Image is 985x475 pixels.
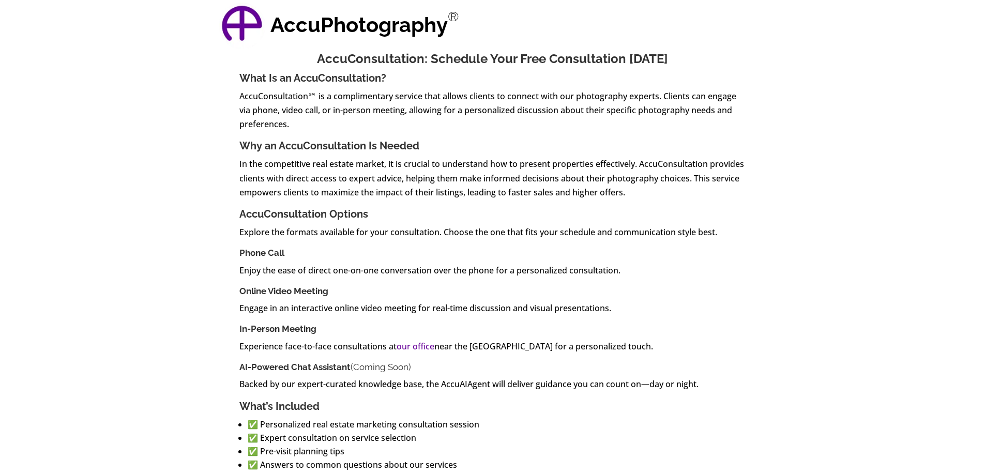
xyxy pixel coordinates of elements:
[239,286,746,301] h3: Online Video Meeting
[239,362,746,377] h3: AI-Powered Chat Assistant
[239,377,746,400] p: Backed by our expert-curated knowledge base, the AccuAIAgent will deliver guidance you can count ...
[239,72,746,89] h2: What Is an AccuConsultation?
[219,3,265,49] img: AccuPhotography
[248,431,746,445] li: ✅ Expert consultation on service selection
[317,51,668,66] span: AccuConsultation: Schedule Your Free Consultation [DATE]
[239,400,746,418] h2: What’s Included
[270,12,448,37] strong: AccuPhotography
[239,225,746,248] p: Explore the formats available for your consultation. Choose the one that fits your schedule and c...
[248,458,746,471] li: ✅ Answers to common questions about our services
[219,3,265,49] a: AccuPhotography Logo - Professional Real Estate Photography and Media Services in Dallas, Texas
[248,445,746,458] li: ✅ Pre-visit planning tips
[239,140,746,157] h2: Why an AccuConsultation Is Needed
[239,208,746,225] h2: AccuConsultation Options
[248,418,746,431] li: ✅ Personalized real estate marketing consultation session
[239,324,746,339] h3: In-Person Meeting
[239,89,746,140] p: AccuConsultation℠ is a complimentary service that allows clients to connect with our photography ...
[239,157,746,208] p: In the competitive real estate market, it is crucial to understand how to present properties effe...
[351,362,411,372] span: (Coming Soon)
[397,341,434,352] a: our office
[239,264,746,286] p: Enjoy the ease of direct one-on-one conversation over the phone for a personalized consultation.
[239,340,746,362] p: Experience face-to-face consultations at near the [GEOGRAPHIC_DATA] for a personalized touch.
[448,9,459,24] sup: Registered Trademark
[239,301,746,324] p: Engage in an interactive online video meeting for real-time discussion and visual presentations.
[239,248,746,263] h3: Phone Call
